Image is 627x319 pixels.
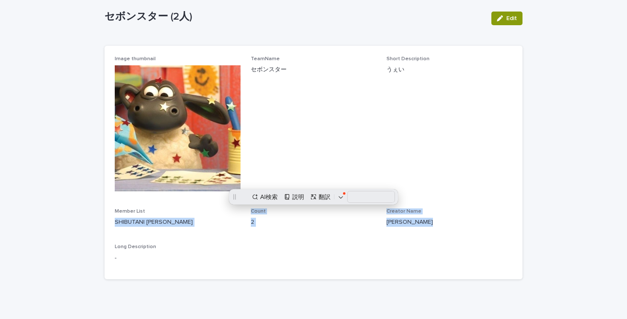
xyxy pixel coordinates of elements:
[506,15,517,21] span: Edit
[251,65,377,74] p: セボンスター
[115,254,512,263] p: -
[386,209,421,214] span: Creator Name
[115,65,241,191] img: LuZpUUv9cqeebwTwOkkyokComwtoin6oA0y7kUGOiSg
[251,56,280,61] span: TeamName
[251,209,266,214] span: Count
[104,11,485,23] p: セボンスター (2人)
[115,209,145,214] span: Member List
[491,12,522,25] button: Edit
[251,218,377,227] p: 2
[386,65,512,74] p: うぇい
[115,218,241,227] p: SHIBUTANI [PERSON_NAME]
[386,218,512,227] p: [PERSON_NAME]
[386,56,430,61] span: Short Description
[115,244,156,249] span: Long Description
[115,56,156,61] span: Image thumbnail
